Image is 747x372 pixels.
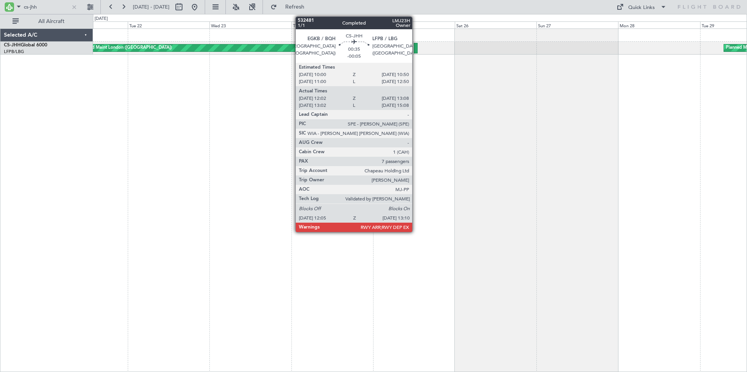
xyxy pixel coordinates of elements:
div: Sun 27 [536,21,618,28]
div: Wed 23 [209,21,291,28]
button: Quick Links [613,1,670,13]
input: A/C (Reg. or Type) [24,1,69,13]
button: All Aircraft [9,15,85,28]
div: Thu 24 [291,21,373,28]
span: Refresh [279,4,311,10]
div: Tue 22 [128,21,209,28]
span: [DATE] - [DATE] [133,4,170,11]
span: CS-JHH [4,43,21,48]
a: CS-JHHGlobal 6000 [4,43,47,48]
a: LFPB/LBG [4,49,24,55]
div: Mon 28 [618,21,700,28]
div: Quick Links [628,4,655,12]
div: [DATE] [95,16,108,22]
span: All Aircraft [20,19,82,24]
div: Planned Maint London ([GEOGRAPHIC_DATA]) [79,42,172,54]
div: Fri 25 [373,21,455,28]
button: Refresh [267,1,314,13]
div: Sat 26 [455,21,536,28]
